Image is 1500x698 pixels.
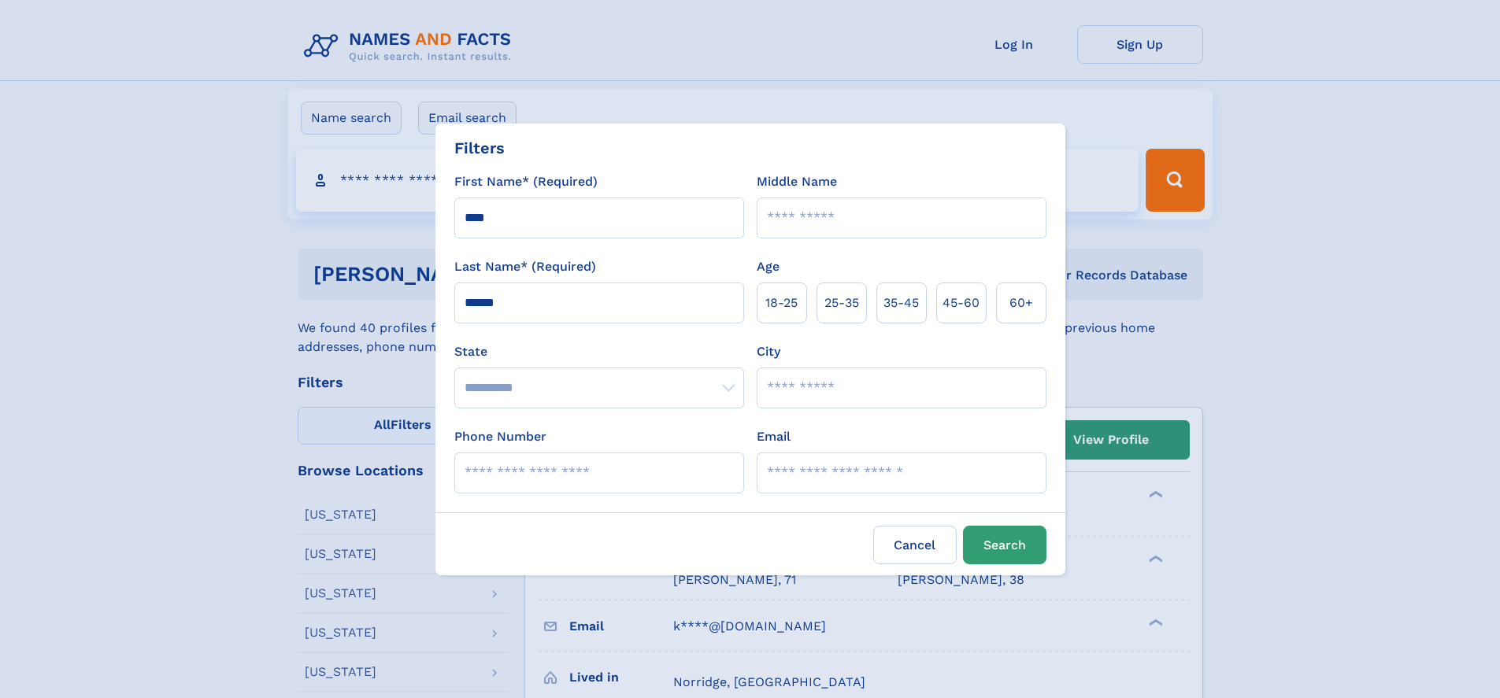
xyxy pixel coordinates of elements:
[824,294,859,312] span: 25‑35
[454,427,546,446] label: Phone Number
[963,526,1046,564] button: Search
[883,294,919,312] span: 35‑45
[765,294,798,312] span: 18‑25
[454,136,505,160] div: Filters
[757,427,791,446] label: Email
[873,526,957,564] label: Cancel
[454,257,596,276] label: Last Name* (Required)
[454,172,598,191] label: First Name* (Required)
[757,342,780,361] label: City
[454,342,744,361] label: State
[943,294,980,312] span: 45‑60
[757,172,837,191] label: Middle Name
[757,257,780,276] label: Age
[1009,294,1033,312] span: 60+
